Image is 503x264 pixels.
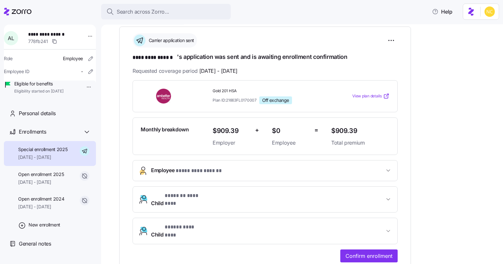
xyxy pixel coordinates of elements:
span: Open enrollment 2025 [18,171,64,178]
span: Child [151,192,209,207]
span: New enrollment [29,222,60,228]
span: = [314,126,318,135]
span: Eligibility started on [DATE] [14,89,64,94]
span: Employee ID [4,68,29,75]
span: Gold 201 HSA [213,88,326,94]
span: Requested coverage period [133,67,238,75]
span: [DATE] - [DATE] [18,154,68,160]
span: [DATE] - [DATE] [18,203,64,210]
span: Monthly breakdown [141,126,189,134]
span: 778fb241 [28,38,48,45]
a: View plan details [352,93,390,99]
span: Confirm enrollment [345,252,392,260]
button: Search across Zorro... [101,4,231,19]
span: General notes [19,240,51,248]
span: Search across Zorro... [117,8,169,16]
button: Help [427,5,458,18]
span: A L [8,36,14,41]
span: Child [151,223,205,239]
span: Help [432,8,452,16]
span: Employee [63,55,83,62]
img: e03b911e832a6112bf72643c5874f8d8 [485,6,495,17]
span: Eligible for benefits [14,81,64,87]
span: Employee [272,139,309,147]
button: Confirm enrollment [340,249,398,262]
span: Enrollments [19,128,46,136]
span: + [255,126,259,135]
span: Plan ID: 21663FL0170007 [213,97,257,103]
span: Total premium [331,139,390,147]
h1: 's application was sent and is awaiting enrollment confirmation [133,53,398,62]
span: Carrier application sent [147,37,194,44]
span: $909.39 [213,126,250,136]
span: $909.39 [331,126,390,136]
span: View plan details [352,93,382,99]
span: Employer [213,139,250,147]
span: Special enrollment 2025 [18,146,68,153]
span: $0 [272,126,309,136]
img: Ambetter [141,89,187,104]
span: Open enrollment 2024 [18,196,64,202]
span: - [81,68,83,75]
span: Employee [151,166,223,175]
span: Off exchange [262,97,289,103]
span: Role [4,55,13,62]
span: Personal details [19,109,56,117]
span: [DATE] - [DATE] [199,67,238,75]
span: [DATE] - [DATE] [18,179,64,185]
